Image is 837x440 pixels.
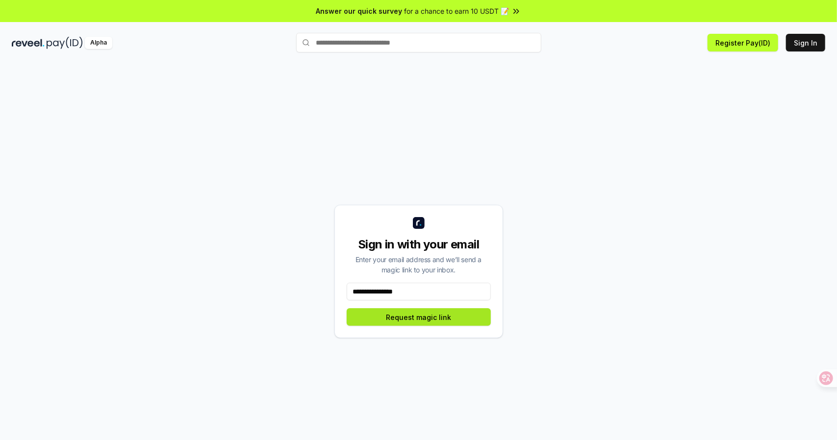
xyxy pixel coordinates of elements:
[47,37,83,49] img: pay_id
[347,254,491,275] div: Enter your email address and we’ll send a magic link to your inbox.
[405,6,509,16] span: for a chance to earn 10 USDT 📝
[347,308,491,326] button: Request magic link
[786,34,825,51] button: Sign In
[316,6,403,16] span: Answer our quick survey
[708,34,778,51] button: Register Pay(ID)
[85,37,112,49] div: Alpha
[347,237,491,252] div: Sign in with your email
[12,37,45,49] img: reveel_dark
[413,217,425,229] img: logo_small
